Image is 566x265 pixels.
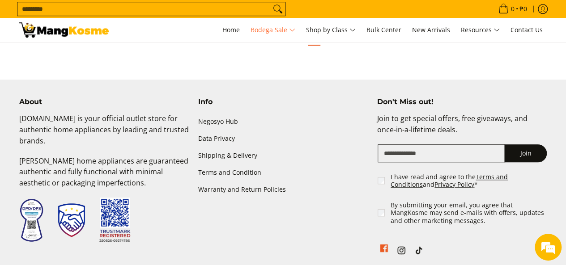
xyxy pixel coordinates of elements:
[412,25,450,34] span: New Arrivals
[504,144,547,162] button: Join
[461,25,500,36] span: Resources
[19,113,189,155] p: [DOMAIN_NAME] is your official outlet store for authentic home appliances by leading and trusted ...
[52,77,123,167] span: We're online!
[222,25,240,34] span: Home
[362,18,406,42] a: Bulk Center
[511,25,543,34] span: Contact Us
[99,198,131,243] img: Trustmark QR
[391,172,508,189] a: Terms and Conditions
[251,25,295,36] span: Bodega Sale
[518,6,528,12] span: ₱0
[506,18,547,42] a: Contact Us
[118,18,547,42] nav: Main Menu
[378,244,390,259] a: See Mang Kosme on Facebook
[302,18,360,42] a: Shop by Class
[198,147,368,164] a: Shipping & Delivery
[19,22,109,38] img: Bodega Sale l Mang Kosme: Cost-Efficient &amp; Quality Home Appliances
[198,113,368,130] a: Negosyo Hub
[4,173,170,204] textarea: Type your message and hit 'Enter'
[391,173,548,189] label: I have read and agree to the and *
[198,164,368,181] a: Terms and Condition
[395,244,408,259] a: See Mang Kosme on Instagram
[246,18,300,42] a: Bodega Sale
[377,113,547,144] p: Join to get special offers, free giveaways, and once-in-a-lifetime deals.
[510,6,516,12] span: 0
[366,25,401,34] span: Bulk Center
[198,97,368,106] h4: Info
[47,50,150,62] div: Chat with us now
[19,198,44,242] img: Data Privacy Seal
[147,4,168,26] div: Minimize live chat window
[413,244,425,259] a: See Mang Kosme on TikTok
[408,18,455,42] a: New Arrivals
[198,130,368,147] a: Data Privacy
[391,201,548,225] label: By submitting your email, you agree that MangKosme may send e-mails with offers, updates and othe...
[58,203,85,237] img: Trustmark Seal
[456,18,504,42] a: Resources
[306,25,356,36] span: Shop by Class
[496,4,530,14] span: •
[19,156,189,198] p: [PERSON_NAME] home appliances are guaranteed authentic and fully functional with minimal aestheti...
[19,97,189,106] h4: About
[434,180,474,189] a: Privacy Policy
[271,2,285,16] button: Search
[218,18,244,42] a: Home
[198,181,368,198] a: Warranty and Return Policies
[377,97,547,106] h4: Don't Miss out!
